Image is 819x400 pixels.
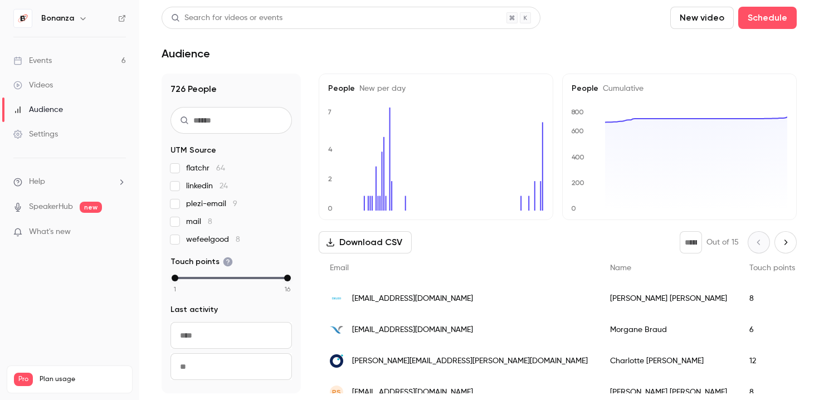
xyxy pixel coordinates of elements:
span: flatchr [186,163,225,174]
iframe: Noticeable Trigger [113,227,126,237]
span: What's new [29,226,71,238]
span: wefeelgood [186,234,240,245]
h6: Bonanza [41,13,74,24]
span: 24 [220,182,228,190]
span: Email [330,264,349,272]
text: 600 [571,127,584,135]
button: New video [670,7,734,29]
text: 200 [572,179,584,187]
div: Audience [13,104,63,115]
div: 8 [738,283,806,314]
p: Out of 15 [706,237,739,248]
div: Settings [13,129,58,140]
span: Name [610,264,631,272]
span: [EMAIL_ADDRESS][DOMAIN_NAME] [352,293,473,305]
h1: 726 People [170,82,292,96]
div: Events [13,55,52,66]
span: [EMAIL_ADDRESS][DOMAIN_NAME] [352,387,473,398]
span: [EMAIL_ADDRESS][DOMAIN_NAME] [352,324,473,336]
span: Help [29,176,45,188]
span: mail [186,216,212,227]
div: max [284,275,291,281]
div: 6 [738,314,806,345]
span: Touch points [749,264,795,272]
div: Search for videos or events [171,12,282,24]
text: 400 [572,153,584,161]
span: UTM Source [170,145,216,156]
span: new [80,202,102,213]
text: 7 [328,108,331,116]
img: ideuzo.com [330,292,343,305]
span: 9 [233,200,237,208]
span: 8 [236,236,240,243]
li: help-dropdown-opener [13,176,126,188]
span: 8 [208,218,212,226]
button: Next page [774,231,797,253]
text: 2 [328,175,332,183]
span: linkedin [186,181,228,192]
span: PS [332,387,341,397]
text: 4 [328,145,333,153]
h5: People [328,83,544,94]
span: Touch points [170,256,233,267]
span: Last activity [170,304,218,315]
div: min [172,275,178,281]
a: SpeakerHub [29,201,73,213]
h5: People [572,83,787,94]
div: Morgane Braud [599,314,738,345]
span: Plan usage [40,375,125,384]
input: From [170,322,292,349]
span: Cumulative [598,85,643,92]
span: [PERSON_NAME][EMAIL_ADDRESS][PERSON_NAME][DOMAIN_NAME] [352,355,588,367]
span: Pro [14,373,33,386]
h1: Audience [162,47,210,60]
span: 16 [285,284,290,294]
input: To [170,353,292,380]
span: New per day [355,85,406,92]
span: plezi-email [186,198,237,209]
text: 800 [571,108,584,116]
span: 1 [174,284,176,294]
img: octo.com [330,354,343,368]
div: Videos [13,80,53,91]
div: [PERSON_NAME] [PERSON_NAME] [599,283,738,314]
button: Schedule [738,7,797,29]
img: Bonanza [14,9,32,27]
img: natsystem.fr [330,323,343,336]
div: 12 [738,345,806,377]
button: Download CSV [319,231,412,253]
text: 0 [571,204,576,212]
span: 64 [216,164,225,172]
text: 0 [328,204,333,212]
div: Charlotte [PERSON_NAME] [599,345,738,377]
